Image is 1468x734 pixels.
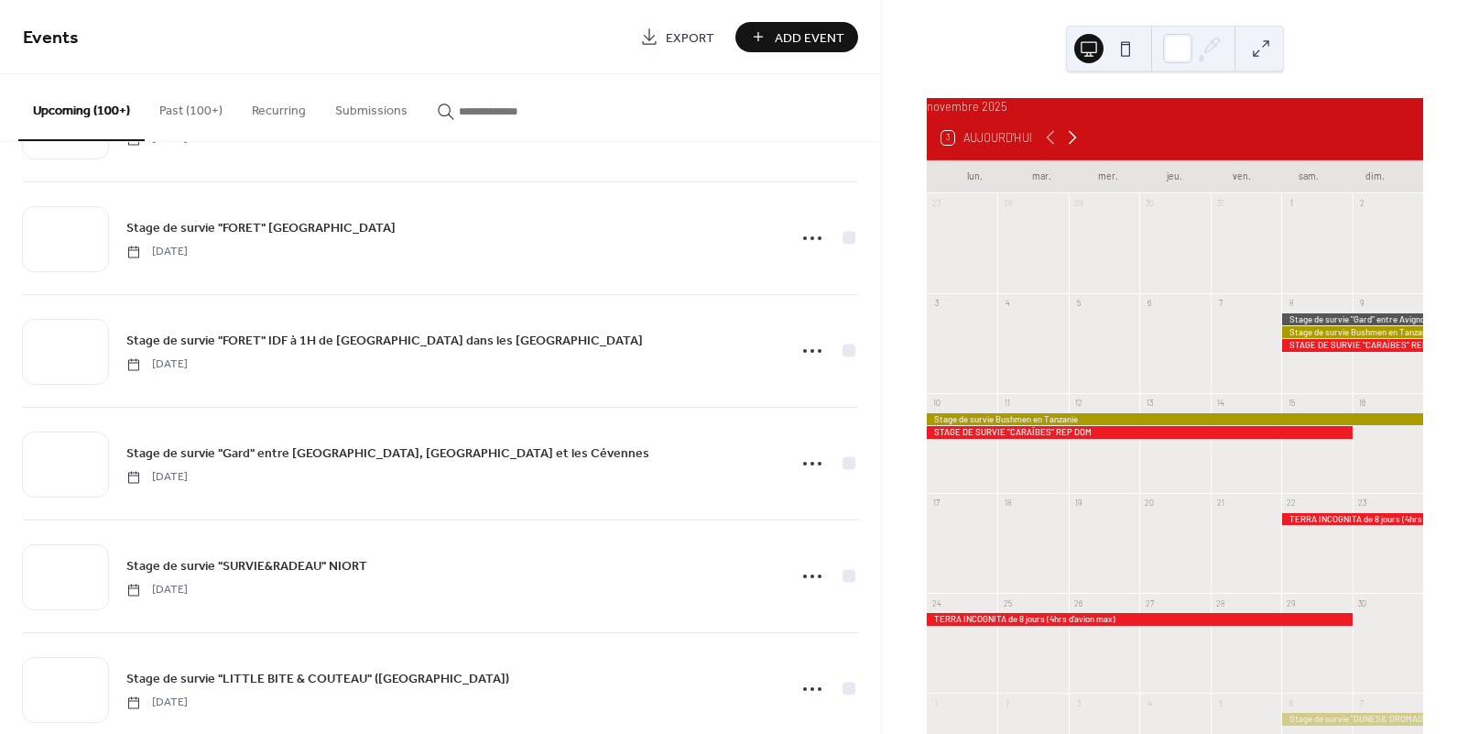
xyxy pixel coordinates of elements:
span: [DATE] [126,469,188,486]
div: novembre 2025 [927,98,1423,115]
button: Recurring [237,74,321,139]
div: 21 [1214,498,1225,509]
div: 7 [1214,298,1225,309]
div: STAGE DE SURVIE "CARAÏBES" REP DOM [1281,339,1423,351]
div: 5 [1214,697,1225,708]
div: 29 [1286,597,1297,608]
div: sam. [1275,160,1342,193]
div: 28 [1002,198,1013,209]
span: Stage de survie "FORET" [GEOGRAPHIC_DATA] [126,219,396,238]
div: 28 [1214,597,1225,608]
div: 30 [1356,597,1367,608]
div: TERRA INCOGNITA de 8 jours (4hrs d'avion max) [1281,513,1423,525]
button: 3Aujourd'hui [935,126,1038,148]
span: [DATE] [126,356,188,373]
button: Submissions [321,74,422,139]
div: 10 [931,398,942,409]
div: 13 [1144,398,1155,409]
div: 6 [1144,298,1155,309]
div: 22 [1286,498,1297,509]
div: TERRA INCOGNITA de 8 jours (4hrs d'avion max) [927,613,1353,625]
div: 1 [931,697,942,708]
div: 3 [931,298,942,309]
a: Stage de survie "SURVIE&RADEAU" NIORT [126,555,367,576]
div: 1 [1286,198,1297,209]
div: 27 [1144,597,1155,608]
div: 9 [1356,298,1367,309]
a: Stage de survie "FORET" IDF à 1H de [GEOGRAPHIC_DATA] dans les [GEOGRAPHIC_DATA] [126,330,643,351]
button: Add Event [735,22,858,52]
span: Stage de survie "LITTLE BITE & COUTEAU" ([GEOGRAPHIC_DATA]) [126,670,509,689]
button: Past (100+) [145,74,237,139]
span: [DATE] [126,695,188,711]
span: Stage de survie "Gard" entre [GEOGRAPHIC_DATA], [GEOGRAPHIC_DATA] et les Cévennes [126,444,649,464]
div: Stage de survie "DUNES& DROMADAIRES" (DESERT MAROCAIN) [1281,713,1423,725]
span: Events [23,20,79,56]
div: 5 [1073,298,1084,309]
div: 18 [1002,498,1013,509]
div: STAGE DE SURVIE "CARAÏBES" REP DOM [927,426,1353,438]
div: dim. [1342,160,1408,193]
div: ven. [1208,160,1275,193]
div: 27 [931,198,942,209]
div: 14 [1214,398,1225,409]
div: 24 [931,597,942,608]
div: jeu. [1141,160,1208,193]
a: Export [626,22,728,52]
div: Stage de survie "Gard" entre Avignon, Nîmes et les Cévennes [1281,313,1423,325]
div: 16 [1356,398,1367,409]
button: Upcoming (100+) [18,74,145,141]
div: 11 [1002,398,1013,409]
div: 12 [1073,398,1084,409]
span: Stage de survie "FORET" IDF à 1H de [GEOGRAPHIC_DATA] dans les [GEOGRAPHIC_DATA] [126,332,643,351]
div: mer. [1075,160,1142,193]
span: [DATE] [126,244,188,260]
div: 19 [1073,498,1084,509]
div: 26 [1073,597,1084,608]
div: 3 [1073,697,1084,708]
div: 6 [1286,697,1297,708]
div: 4 [1002,298,1013,309]
a: Stage de survie "FORET" [GEOGRAPHIC_DATA] [126,217,396,238]
div: 30 [1144,198,1155,209]
div: mar. [1008,160,1075,193]
div: 20 [1144,498,1155,509]
div: 2 [1356,198,1367,209]
a: Stage de survie "Gard" entre [GEOGRAPHIC_DATA], [GEOGRAPHIC_DATA] et les Cévennes [126,443,649,464]
div: 25 [1002,597,1013,608]
div: 15 [1286,398,1297,409]
div: 8 [1286,298,1297,309]
div: 31 [1214,198,1225,209]
div: lun. [941,160,1008,193]
div: 4 [1144,697,1155,708]
span: Export [666,28,714,48]
div: 17 [931,498,942,509]
div: 29 [1073,198,1084,209]
span: [DATE] [126,582,188,598]
div: 2 [1002,697,1013,708]
div: Stage de survie Bushmen en Tanzanie [1281,326,1423,338]
div: Stage de survie Bushmen en Tanzanie [927,413,1423,425]
span: Add Event [775,28,844,48]
div: 23 [1356,498,1367,509]
a: Stage de survie "LITTLE BITE & COUTEAU" ([GEOGRAPHIC_DATA]) [126,668,509,689]
div: 7 [1356,697,1367,708]
span: Stage de survie "SURVIE&RADEAU" NIORT [126,557,367,576]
